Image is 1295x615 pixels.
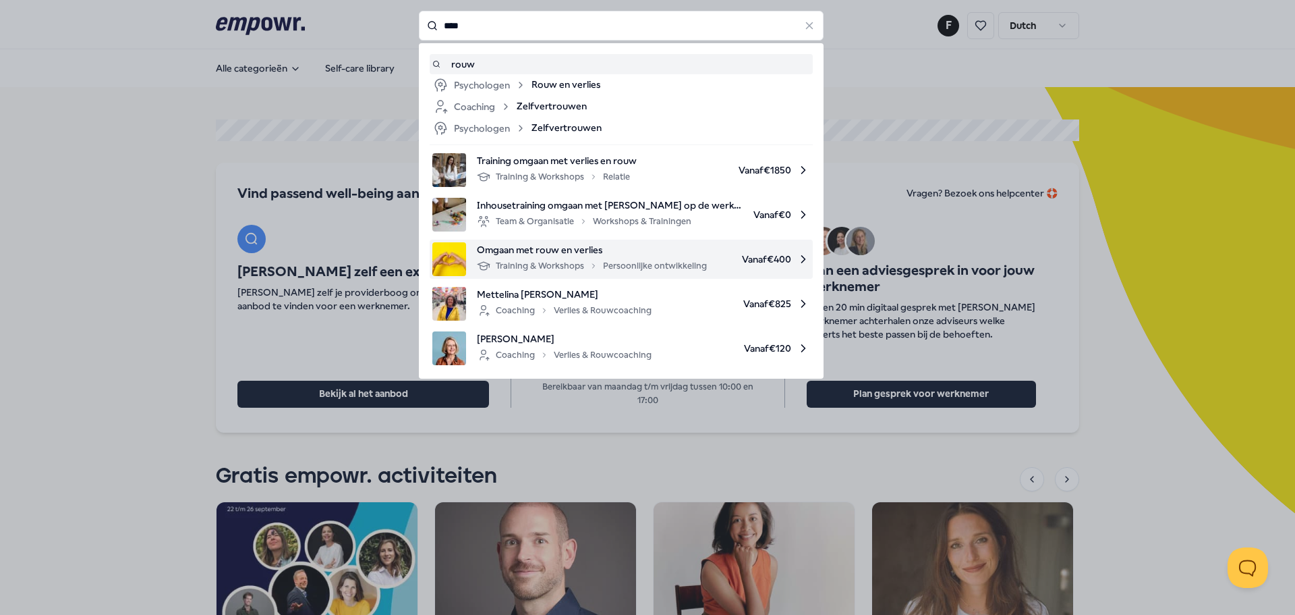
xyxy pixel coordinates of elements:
input: Search for products, categories or subcategories [419,11,824,41]
span: Vanaf € 120 [662,331,810,365]
a: CoachingZelfvertrouwen [432,99,810,115]
iframe: Help Scout Beacon - Open [1228,547,1268,588]
span: Mettelina [PERSON_NAME] [477,287,652,302]
img: product image [432,287,466,321]
a: PsychologenRouw en verlies [432,77,810,93]
a: rouw [432,57,810,72]
span: Vanaf € 1850 [647,153,810,187]
a: product imageOmgaan met rouw en verliesTraining & WorkshopsPersoonlijke ontwikkelingVanaf€400 [432,242,810,276]
span: Inhousetraining omgaan met [PERSON_NAME] op de werkvloer [477,198,743,213]
span: Vanaf € 400 [718,242,810,276]
div: Psychologen [432,120,526,136]
div: Coaching Verlies & Rouwcoaching [477,302,652,319]
a: product image[PERSON_NAME]CoachingVerlies & RouwcoachingVanaf€120 [432,331,810,365]
span: Rouw en verlies [531,77,600,93]
img: product image [432,331,466,365]
div: Coaching Verlies & Rouwcoaching [477,347,652,363]
span: Vanaf € 825 [662,287,810,321]
div: Team & Organisatie Workshops & Trainingen [477,213,691,230]
a: product imageMettelina [PERSON_NAME]CoachingVerlies & RouwcoachingVanaf€825 [432,287,810,321]
div: Training & Workshops Relatie [477,169,630,185]
div: Training & Workshops Persoonlijke ontwikkeling [477,258,707,274]
span: Vanaf € 0 [753,198,810,232]
a: PsychologenZelfvertrouwen [432,120,810,136]
span: [PERSON_NAME] [477,331,652,346]
img: product image [432,242,466,276]
img: product image [432,153,466,187]
span: Zelfvertrouwen [531,120,602,136]
div: Coaching [432,99,511,115]
span: Omgaan met rouw en verlies [477,242,707,257]
span: Training omgaan met verlies en rouw [477,153,637,168]
a: product imageTraining omgaan met verlies en rouwTraining & WorkshopsRelatieVanaf€1850 [432,153,810,187]
img: product image [432,198,466,232]
a: product imageInhousetraining omgaan met [PERSON_NAME] op de werkvloerTeam & OrganisatieWorkshops ... [432,198,810,232]
div: Psychologen [432,77,526,93]
span: Zelfvertrouwen [517,99,587,115]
